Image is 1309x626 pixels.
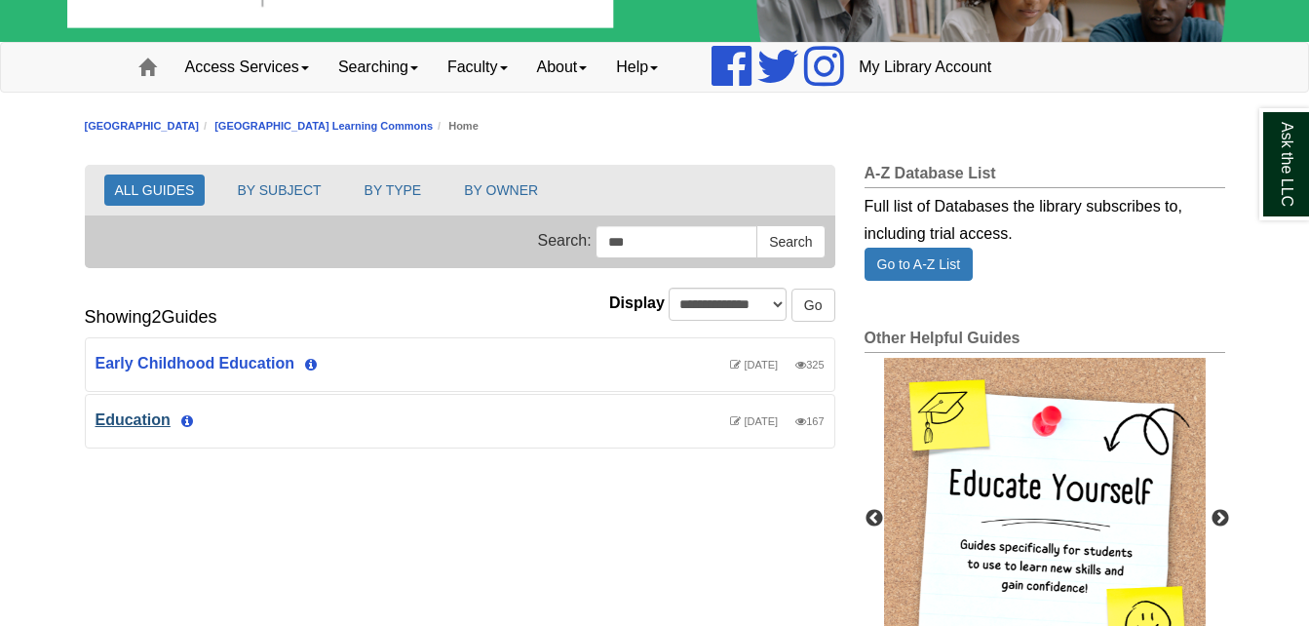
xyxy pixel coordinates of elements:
a: Access Services [171,43,324,92]
nav: breadcrumb [85,117,1225,136]
div: Full list of Databases the library subscribes to, including trial access. [865,188,1225,248]
a: Education [96,411,171,428]
a: My Library Account [844,43,1006,92]
h2: Other Helpful Guides [865,330,1225,353]
button: BY SUBJECT [226,175,331,206]
a: Help [601,43,673,92]
button: Next [1211,509,1230,528]
button: BY OWNER [453,175,549,206]
label: Display [609,290,665,317]
button: ALL GUIDES [104,175,206,206]
a: [GEOGRAPHIC_DATA] [85,120,200,132]
h2: Showing Guides [85,307,217,328]
a: Faculty [433,43,522,92]
input: Search this Group [596,225,757,258]
button: Search [756,225,825,258]
a: Early Childhood Education [96,355,294,372]
button: BY TYPE [354,175,433,206]
button: Previous [865,509,884,528]
span: Last Updated [730,359,778,371]
span: Last Updated [730,415,778,427]
li: Home [433,117,479,136]
a: [GEOGRAPHIC_DATA] Learning Commons [214,120,433,132]
a: Go to A-Z List [865,248,974,281]
a: About [522,43,602,92]
span: Search: [538,232,592,249]
a: Searching [324,43,433,92]
span: Number of visits this year [795,415,824,427]
section: List of Guides [85,337,835,450]
h2: A-Z Database List [865,165,1225,188]
span: Number of visits this year [795,359,824,371]
span: 2 [152,307,162,327]
button: Go [791,289,835,322]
